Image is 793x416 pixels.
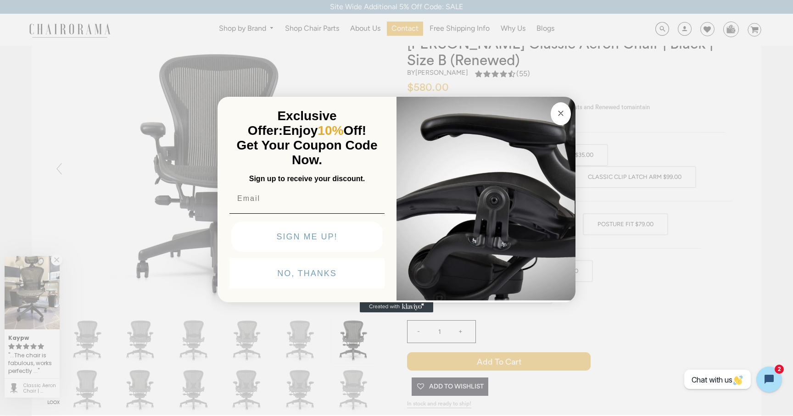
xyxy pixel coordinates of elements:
[396,95,575,300] img: 92d77583-a095-41f6-84e7-858462e0427a.jpeg
[551,102,571,125] button: Close dialog
[248,109,337,138] span: Exclusive Offer:
[229,189,385,208] input: Email
[283,123,366,138] span: Enjoy Off!
[231,222,383,252] button: SIGN ME UP!
[229,258,385,288] button: NO, THANKS
[249,175,365,183] span: Sign up to receive your discount.
[360,301,433,312] a: Created with Klaviyo - opens in a new tab
[318,123,343,138] span: 10%
[237,138,378,167] span: Get Your Coupon Code Now.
